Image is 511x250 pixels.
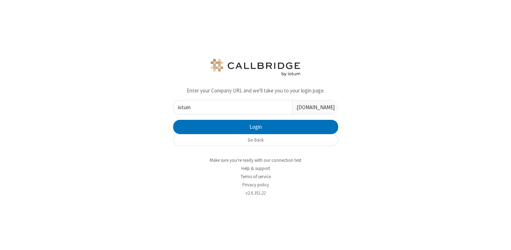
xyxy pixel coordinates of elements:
button: Go back [173,134,338,146]
a: Make sure you're ready with our connection test [210,157,301,163]
button: Login [173,120,338,134]
p: Enter your Company URL and we'll take you to your login page. [173,87,338,95]
div: .[DOMAIN_NAME] [292,100,338,114]
img: iotum.​ucaas.​tech [209,59,302,76]
input: eg. my-company-name [174,100,292,114]
li: v2.6.351.22 [168,190,344,196]
a: Privacy policy [242,182,269,188]
a: Terms of service [241,174,271,180]
a: Help & support [241,165,270,171]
